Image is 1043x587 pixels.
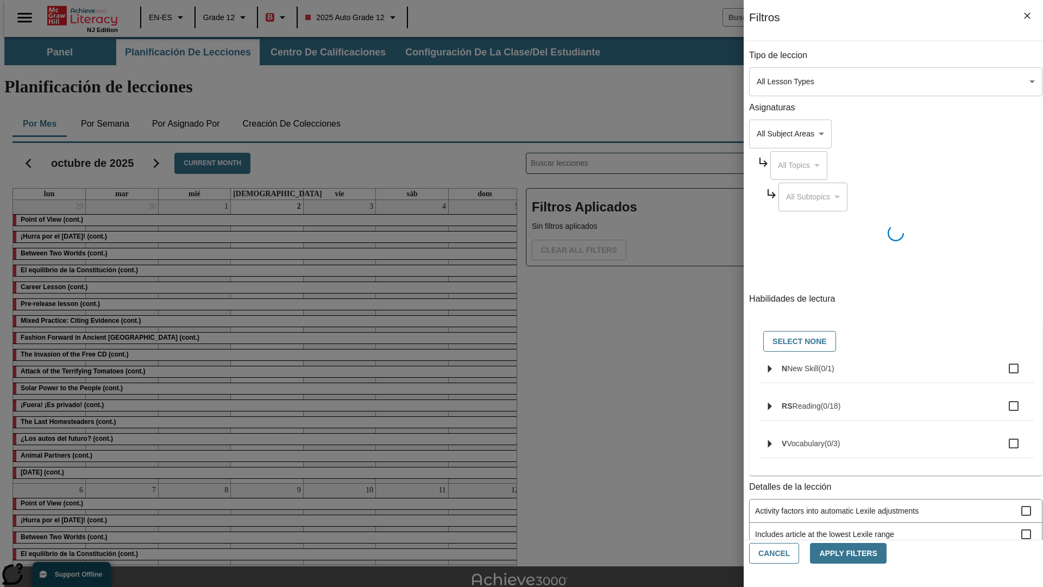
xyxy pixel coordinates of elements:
p: Asignaturas [749,102,1042,114]
span: 0 estándares seleccionados/3 estándares en grupo [825,439,840,448]
h1: Filtros [749,11,780,41]
div: Seleccione habilidades [758,328,1034,355]
span: Activity factors into automatic Lexile adjustments [755,505,1021,517]
span: 0 estándares seleccionados/18 estándares en grupo [821,402,841,410]
div: Seleccione una Asignatura [770,151,827,180]
span: V [782,439,787,448]
span: RS [782,402,792,410]
div: Includes article at the lowest Lexile range [750,523,1042,546]
div: Activity factors into automatic Lexile adjustments [750,499,1042,523]
button: Cerrar los filtros del Menú lateral [1016,4,1039,27]
div: Seleccione una Asignatura [778,183,847,211]
div: Seleccione un tipo de lección [749,67,1042,96]
ul: Seleccione habilidades [760,354,1034,467]
span: Vocabulary [787,439,824,448]
div: Seleccione una Asignatura [749,120,832,148]
p: Habilidades de lectura [749,293,1042,305]
span: 0 estándares seleccionados/1 estándares en grupo [819,364,834,373]
span: N [782,364,787,373]
span: Includes article at the lowest Lexile range [755,529,1021,540]
button: Apply Filters [810,543,886,564]
button: Select None [763,331,836,352]
button: Cancel [749,543,799,564]
p: Tipo de leccion [749,49,1042,62]
p: Detalles de la lección [749,481,1042,494]
span: Reading [793,402,821,410]
span: New Skill [787,364,819,373]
